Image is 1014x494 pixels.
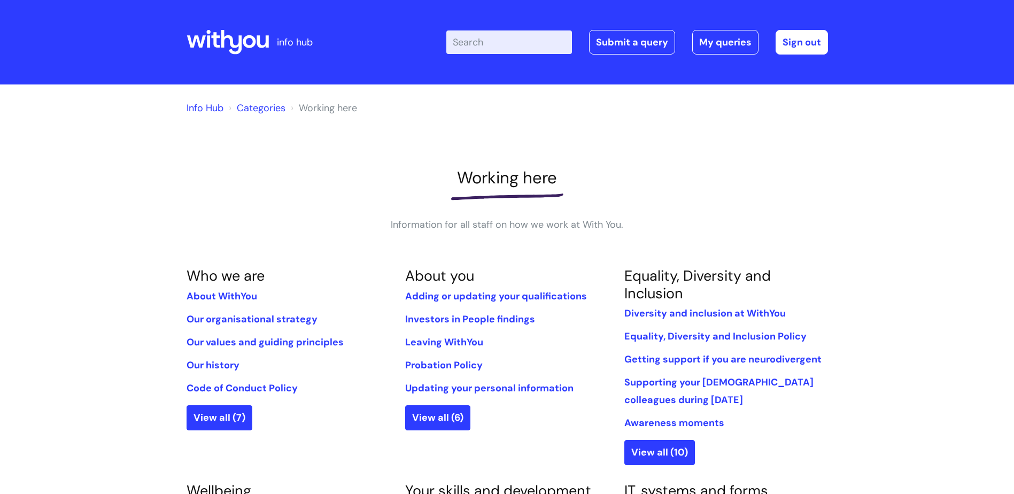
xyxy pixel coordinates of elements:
p: Information for all staff on how we work at With You. [347,216,668,233]
p: info hub [277,34,313,51]
input: Search [446,30,572,54]
a: Updating your personal information [405,382,574,395]
a: Probation Policy [405,359,483,372]
a: Sign out [776,30,828,55]
a: Code of Conduct Policy [187,382,298,395]
a: Adding or updating your qualifications [405,290,587,303]
a: Our history [187,359,239,372]
a: Info Hub [187,102,223,114]
a: Leaving WithYou [405,336,483,349]
a: View all (10) [624,440,695,465]
div: | - [446,30,828,55]
a: View all (6) [405,405,470,430]
a: Equality, Diversity and Inclusion [624,266,771,302]
a: My queries [692,30,758,55]
a: View all (7) [187,405,252,430]
a: Our organisational strategy [187,313,318,326]
a: Investors in People findings [405,313,535,326]
a: Our values and guiding principles [187,336,344,349]
a: Diversity and inclusion at WithYou [624,307,786,320]
li: Working here [288,99,357,117]
a: Equality, Diversity and Inclusion Policy [624,330,807,343]
a: Awareness moments [624,416,724,429]
a: About WithYou [187,290,257,303]
a: Who we are [187,266,265,285]
a: About you [405,266,474,285]
a: Submit a query [589,30,675,55]
li: Solution home [226,99,285,117]
a: Getting support if you are neurodivergent [624,353,822,366]
a: Supporting your [DEMOGRAPHIC_DATA] colleagues during [DATE] [624,376,814,406]
h1: Working here [187,168,828,188]
a: Categories [237,102,285,114]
